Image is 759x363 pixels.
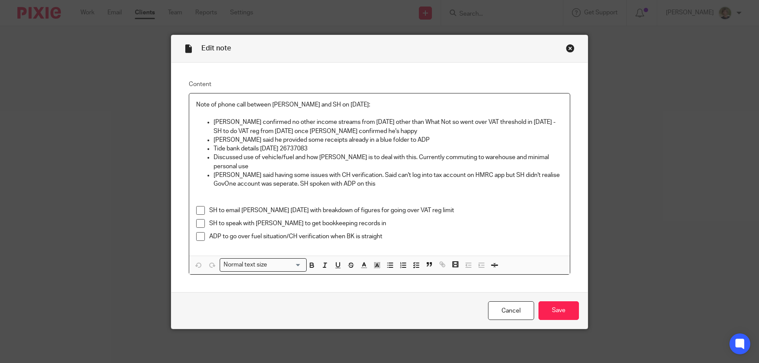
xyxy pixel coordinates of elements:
p: [PERSON_NAME] said having some issues with CH verification. Said can't log into tax account on HM... [214,171,563,189]
p: SH to speak with [PERSON_NAME] to get bookkeeping records in [209,219,563,228]
input: Search for option [270,260,301,270]
p: Discussed use of vehicle/fuel and how [PERSON_NAME] is to deal with this. Currently commuting to ... [214,153,563,171]
span: Edit note [201,45,231,52]
span: Normal text size [222,260,269,270]
p: [PERSON_NAME] said he provided some receipts already in a blue folder to ADP [214,136,563,144]
div: Search for option [220,258,307,272]
p: Note of phone call between [PERSON_NAME] and SH on [DATE]: [196,100,563,109]
p: Tide bank details [DATE] 26737083 [214,144,563,153]
p: [PERSON_NAME] confirmed no other income streams from [DATE] other than What Not so went over VAT ... [214,118,563,136]
div: Close this dialog window [566,44,575,53]
p: SH to email [PERSON_NAME] [DATE] with breakdown of figures for going over VAT reg limit [209,206,563,215]
label: Content [189,80,571,89]
input: Save [538,301,579,320]
a: Cancel [488,301,534,320]
p: ADP to go over fuel situation/CH verification when BK is straight [209,232,563,241]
